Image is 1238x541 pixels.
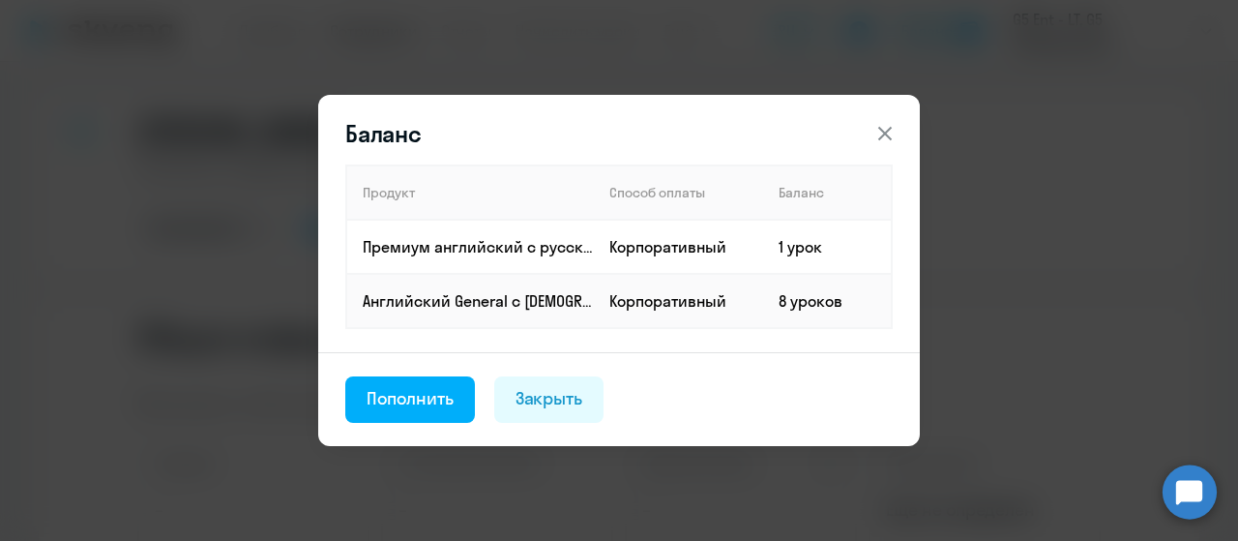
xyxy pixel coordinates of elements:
[318,118,920,149] header: Баланс
[763,274,892,328] td: 8 уроков
[594,274,763,328] td: Корпоративный
[594,220,763,274] td: Корпоративный
[494,376,604,423] button: Закрыть
[367,386,454,411] div: Пополнить
[363,236,593,257] p: Премиум английский с русскоговорящим преподавателем
[346,165,594,220] th: Продукт
[763,165,892,220] th: Баланс
[763,220,892,274] td: 1 урок
[363,290,593,312] p: Английский General с [DEMOGRAPHIC_DATA] преподавателем
[345,376,475,423] button: Пополнить
[594,165,763,220] th: Способ оплаты
[516,386,583,411] div: Закрыть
